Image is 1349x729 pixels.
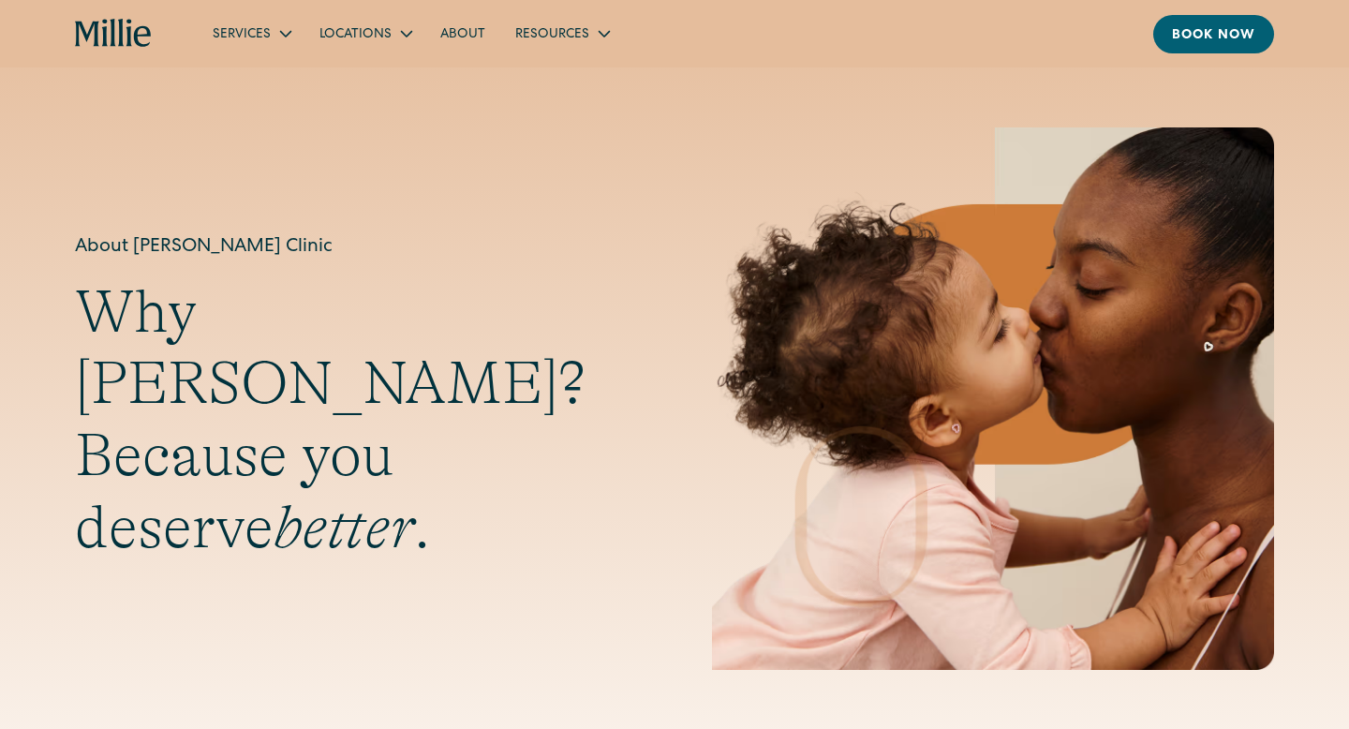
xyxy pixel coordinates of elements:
h1: About [PERSON_NAME] Clinic [75,233,637,261]
div: Resources [500,18,623,49]
h2: Why [PERSON_NAME]? Because you deserve . [75,276,637,564]
em: better [274,494,414,561]
div: Resources [515,25,589,45]
div: Services [198,18,304,49]
div: Locations [319,25,392,45]
div: Locations [304,18,425,49]
a: Book now [1153,15,1274,53]
a: home [75,19,153,49]
div: Book now [1172,26,1255,46]
img: Mother and baby sharing a kiss, highlighting the emotional bond and nurturing care at the heart o... [712,127,1274,670]
a: About [425,18,500,49]
div: Services [213,25,271,45]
